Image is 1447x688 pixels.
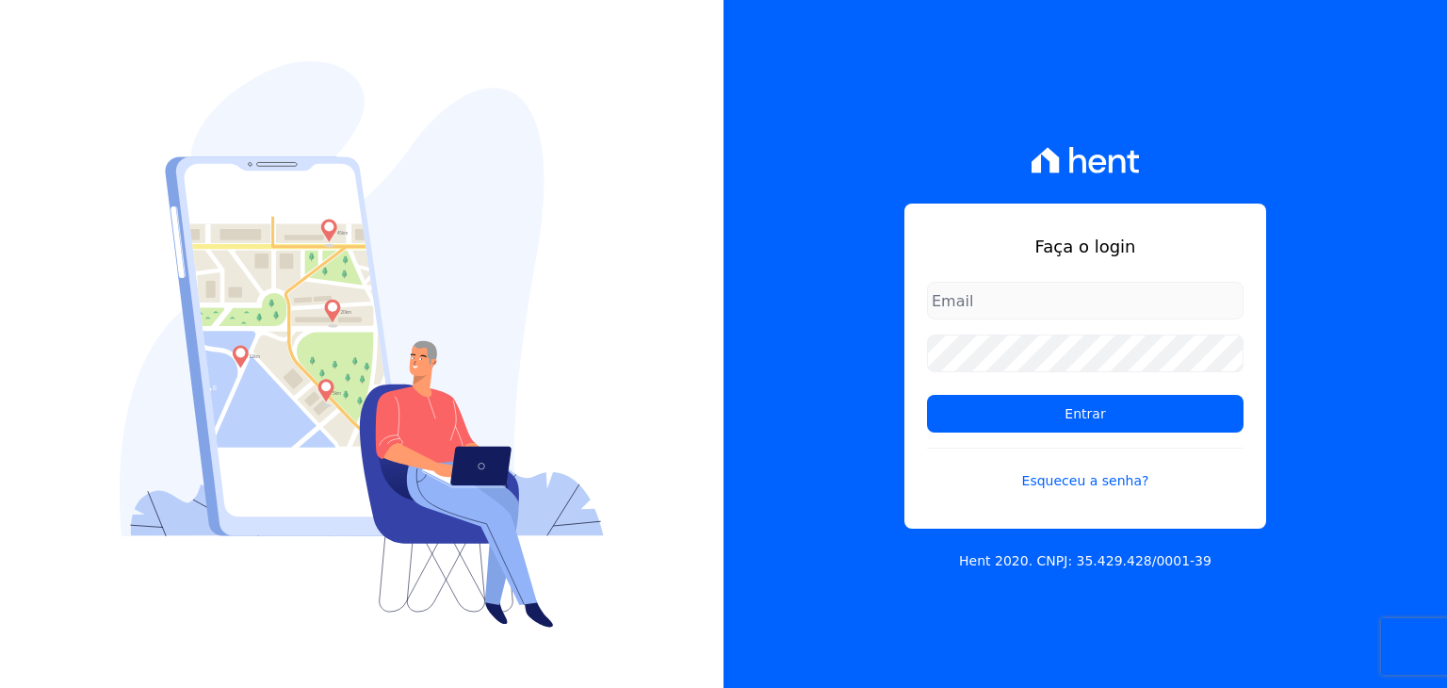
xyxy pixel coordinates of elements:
[120,61,604,628] img: Login
[927,282,1244,319] input: Email
[927,234,1244,259] h1: Faça o login
[959,551,1211,571] p: Hent 2020. CNPJ: 35.429.428/0001-39
[927,448,1244,491] a: Esqueceu a senha?
[927,395,1244,433] input: Entrar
